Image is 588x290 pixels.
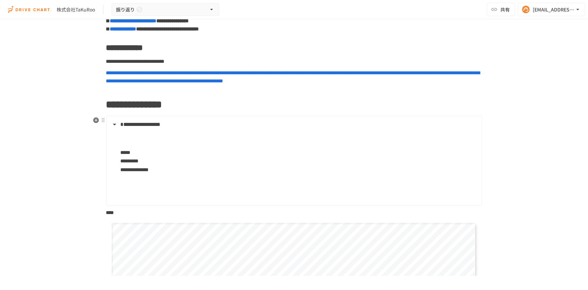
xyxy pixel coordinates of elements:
[116,5,135,14] span: 振り返り
[487,3,515,16] button: 共有
[533,5,575,14] div: [EMAIL_ADDRESS][DOMAIN_NAME]
[518,3,585,16] button: [EMAIL_ADDRESS][DOMAIN_NAME]
[8,4,51,15] img: i9VDDS9JuLRLX3JIUyK59LcYp6Y9cayLPHs4hOxMB9W
[112,3,219,16] button: 振り返り
[57,6,95,13] div: 株式会社TaKuRoo
[500,6,510,13] span: 共有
